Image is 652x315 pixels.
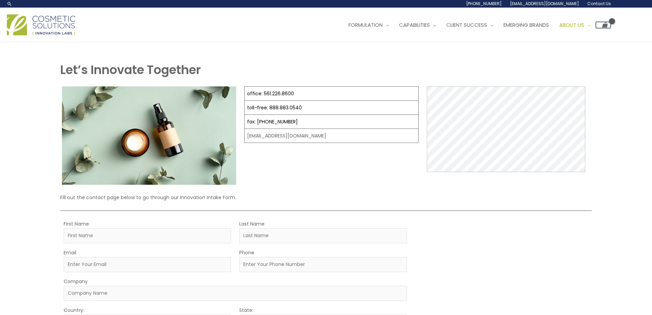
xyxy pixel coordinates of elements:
[343,15,394,35] a: Formulation
[64,219,89,228] label: First Name
[64,286,407,301] input: Company Name
[510,1,579,7] span: [EMAIL_ADDRESS][DOMAIN_NAME]
[60,193,591,202] p: Fill out the contact page below to go through our Innovation Intake Form.
[498,15,554,35] a: Emerging Brands
[239,248,254,257] label: Phone
[7,1,12,7] a: Search icon link
[399,21,430,28] span: Capabilities
[239,257,407,272] input: Enter Your Phone Number
[446,21,487,28] span: Client Success
[60,61,201,78] strong: Let’s Innovate Together
[587,1,611,7] span: Contact Us
[247,118,298,125] a: fax: [PHONE_NUMBER]
[596,22,611,28] a: View Shopping Cart, empty
[239,306,253,315] label: State:
[64,248,76,257] label: Email
[239,219,265,228] label: Last Name
[466,1,502,7] span: [PHONE_NUMBER]
[7,14,75,35] img: Cosmetic Solutions Logo
[247,90,294,97] a: office: 561.226.8600
[394,15,441,35] a: Capabilities
[348,21,383,28] span: Formulation
[503,21,549,28] span: Emerging Brands
[64,228,231,243] input: First Name
[239,228,407,243] input: Last Name
[64,306,84,315] label: Country:
[441,15,498,35] a: Client Success
[245,129,419,143] td: [EMAIL_ADDRESS][DOMAIN_NAME]
[64,277,88,286] label: Company
[559,21,584,28] span: About Us
[554,15,596,35] a: About Us
[338,15,611,35] nav: Site Navigation
[64,257,231,272] input: Enter Your Email
[247,104,302,111] a: toll-free: 888.883.0540
[62,86,236,185] img: Contact page image for private label skincare manufacturer Cosmetic solutions shows a skin care b...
